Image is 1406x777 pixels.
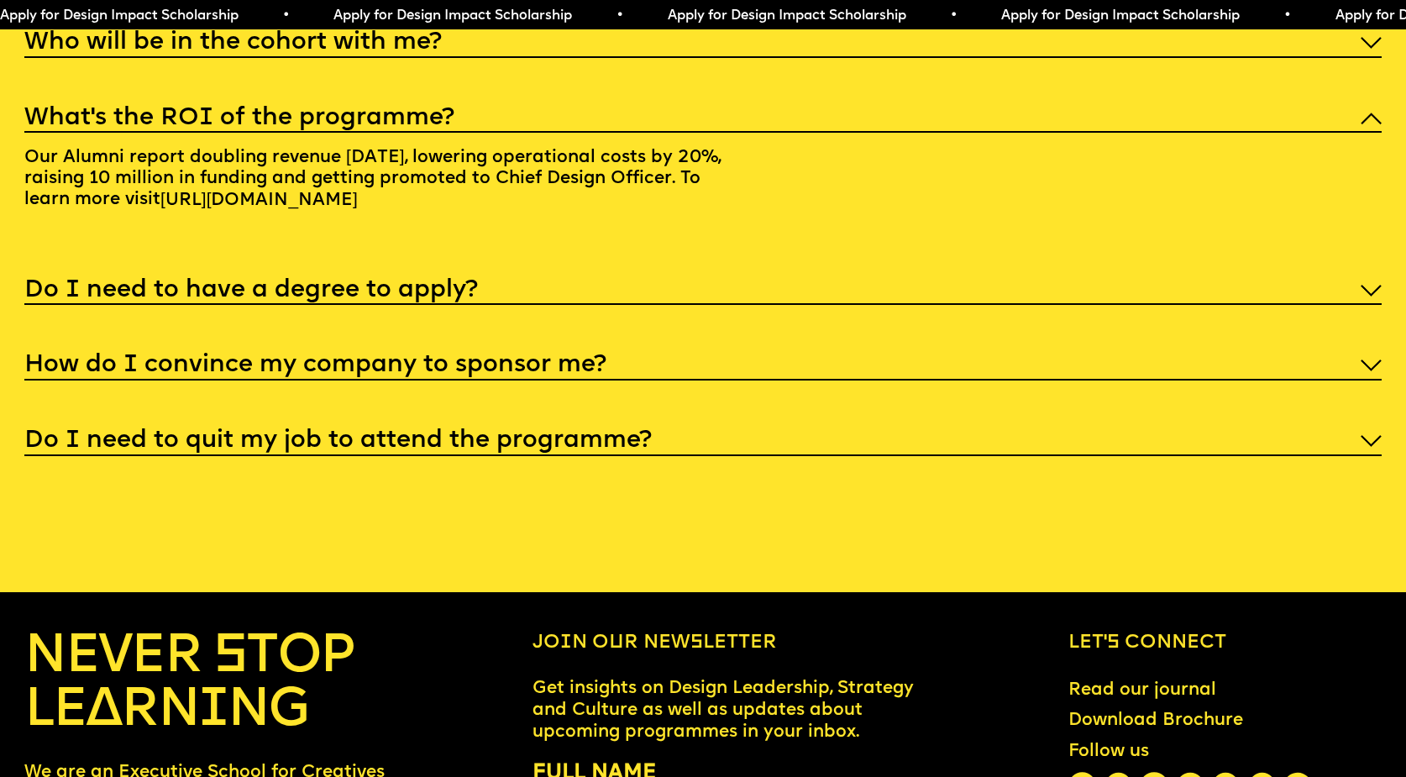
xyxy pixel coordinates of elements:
[150,181,367,218] a: [URL][DOMAIN_NAME]
[1283,9,1291,23] span: •
[24,133,734,229] p: Our Alumni report doubling revenue [DATE], lowering operational costs by 20%, raising 10 million ...
[532,678,922,743] p: Get insights on Design Leadership, Strategy and Culture as well as updates about upcoming program...
[532,632,922,655] h6: Join our newsletter
[24,282,478,299] h5: Do I need to have a degree to apply?
[282,9,290,23] span: •
[1058,669,1225,710] a: Read our journal
[1068,741,1312,762] div: Follow us
[24,110,454,127] h5: What’s the ROI of the programme?
[24,34,442,51] h5: Who will be in the cohort with me?
[950,9,957,23] span: •
[616,9,623,23] span: •
[1068,632,1382,655] h6: Let’s connect
[24,433,652,449] h5: Do I need to quit my job to attend the programme?
[24,357,606,374] h5: How do I convince my company to sponsor me?
[1058,701,1252,741] a: Download Brochure
[24,632,386,738] h4: NEVER STOP LEARNING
